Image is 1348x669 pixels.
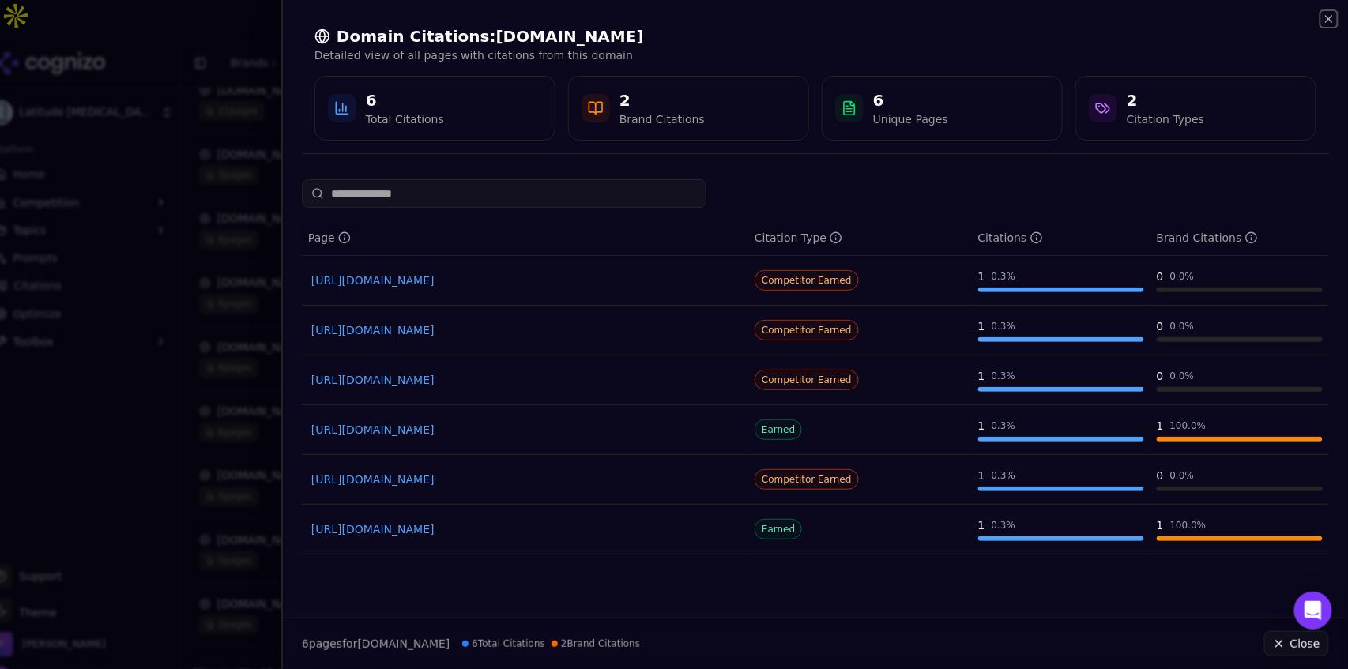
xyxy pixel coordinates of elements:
span: Competitor Earned [755,320,859,340]
a: [URL][DOMAIN_NAME] [311,372,739,388]
div: 0.3 % [992,519,1016,532]
div: 0 [1157,269,1164,284]
div: 0 [1157,468,1164,483]
div: 0.3 % [992,270,1016,283]
div: 1 [978,418,985,434]
span: 6 [302,637,309,650]
div: 0 [1157,368,1164,384]
div: 1 [978,517,985,533]
div: 0.0 % [1170,469,1195,482]
div: Page [308,230,351,246]
div: Brand Citations [619,111,705,127]
div: 1 [978,318,985,334]
div: Citation Type [755,230,842,246]
a: [URL][DOMAIN_NAME] [311,521,739,537]
div: 0.0 % [1170,370,1195,382]
div: 0 [1157,318,1164,334]
div: 1 [978,269,985,284]
th: citationTypes [748,220,972,256]
div: Total Citations [366,111,444,127]
span: 6 Total Citations [462,637,545,650]
a: [URL][DOMAIN_NAME] [311,322,739,338]
span: Earned [755,519,802,539]
div: 2 [1127,89,1204,111]
div: 0.3 % [992,419,1016,432]
p: Detailed view of all pages with citations from this domain [314,47,1316,63]
p: page s for [302,636,450,652]
span: Competitor Earned [755,370,859,390]
a: [URL][DOMAIN_NAME] [311,272,739,288]
span: [DOMAIN_NAME] [357,637,450,650]
div: Unique Pages [873,111,948,127]
button: Close [1264,631,1329,656]
span: Competitor Earned [755,469,859,490]
div: 0.0 % [1170,320,1195,333]
div: 2 [619,89,705,111]
div: Citation Types [1127,111,1204,127]
div: 0.3 % [992,370,1016,382]
a: [URL][DOMAIN_NAME] [311,422,739,438]
span: Competitor Earned [755,270,859,291]
div: 6 [873,89,948,111]
div: Citations [978,230,1043,246]
a: [URL][DOMAIN_NAME] [311,472,739,487]
div: 1 [1157,418,1164,434]
span: Earned [755,419,802,440]
div: 1 [1157,517,1164,533]
div: 6 [366,89,444,111]
div: 0.3 % [992,320,1016,333]
div: 100.0 % [1170,419,1207,432]
div: 0.0 % [1170,270,1195,283]
div: 0.3 % [992,469,1016,482]
div: 1 [978,468,985,483]
h2: Domain Citations: [DOMAIN_NAME] [314,25,1316,47]
div: Brand Citations [1157,230,1258,246]
div: 100.0 % [1170,519,1207,532]
div: Data table [302,220,1329,554]
th: brandCitationCount [1150,220,1329,256]
th: page [302,220,748,256]
th: totalCitationCount [972,220,1150,256]
div: 1 [978,368,985,384]
span: 2 Brand Citations [552,637,640,650]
